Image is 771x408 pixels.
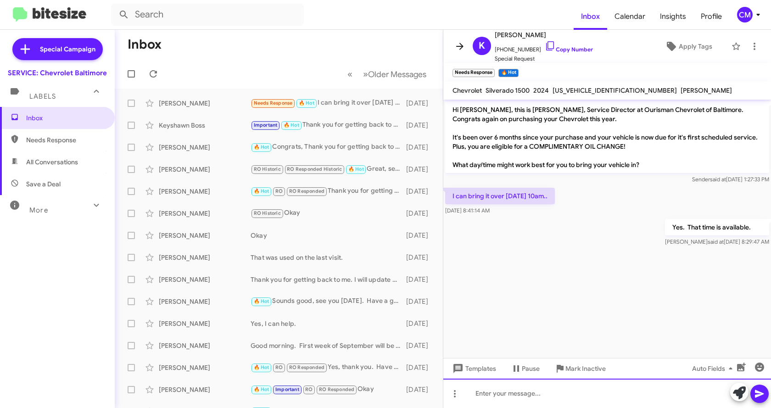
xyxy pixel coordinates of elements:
[305,386,313,392] span: RO
[12,38,103,60] a: Special Campaign
[607,3,653,30] a: Calendar
[565,360,606,377] span: Mark Inactive
[29,206,48,214] span: More
[405,187,436,196] div: [DATE]
[443,360,503,377] button: Templates
[254,100,293,106] span: Needs Response
[405,209,436,218] div: [DATE]
[159,253,251,262] div: [PERSON_NAME]
[289,188,324,194] span: RO Responded
[342,65,432,84] nav: Page navigation example
[710,176,726,183] span: said at
[159,363,251,372] div: [PERSON_NAME]
[693,3,729,30] a: Profile
[708,238,724,245] span: said at
[284,122,299,128] span: 🔥 Hot
[405,165,436,174] div: [DATE]
[26,135,104,145] span: Needs Response
[275,364,283,370] span: RO
[159,165,251,174] div: [PERSON_NAME]
[254,188,269,194] span: 🔥 Hot
[8,68,107,78] div: SERVICE: Chevrolet Baltimore
[405,275,436,284] div: [DATE]
[254,386,269,392] span: 🔥 Hot
[405,143,436,152] div: [DATE]
[111,4,304,26] input: Search
[553,86,677,95] span: [US_VEHICLE_IDENTIFICATION_NUMBER]
[159,209,251,218] div: [PERSON_NAME]
[251,384,405,395] div: Okay
[479,39,485,53] span: K
[159,385,251,394] div: [PERSON_NAME]
[451,360,496,377] span: Templates
[533,86,549,95] span: 2024
[251,362,405,373] div: Yes, thank you. Have a great weekend.
[251,253,405,262] div: That was used on the last visit.
[251,208,405,218] div: Okay
[547,360,613,377] button: Mark Inactive
[251,98,405,108] div: I can bring it over [DATE] 10am..
[486,86,530,95] span: Silverado 1500
[26,157,78,167] span: All Conversations
[254,298,269,304] span: 🔥 Hot
[405,363,436,372] div: [DATE]
[254,364,269,370] span: 🔥 Hot
[29,92,56,101] span: Labels
[254,122,278,128] span: Important
[405,99,436,108] div: [DATE]
[445,101,769,173] p: Hi [PERSON_NAME], this is [PERSON_NAME], Service Director at Ourisman Chevrolet of Baltimore. Con...
[405,253,436,262] div: [DATE]
[347,68,352,80] span: «
[159,297,251,306] div: [PERSON_NAME]
[128,37,162,52] h1: Inbox
[159,341,251,350] div: [PERSON_NAME]
[737,7,753,22] div: CM
[495,54,593,63] span: Special Request
[254,210,281,216] span: RO Historic
[405,231,436,240] div: [DATE]
[545,46,593,53] a: Copy Number
[159,187,251,196] div: [PERSON_NAME]
[679,38,712,55] span: Apply Tags
[453,86,482,95] span: Chevrolet
[503,360,547,377] button: Pause
[299,100,314,106] span: 🔥 Hot
[574,3,607,30] a: Inbox
[405,121,436,130] div: [DATE]
[319,386,354,392] span: RO Responded
[251,186,405,196] div: Thank you for getting back to me. I will update my records.
[729,7,761,22] button: CM
[159,143,251,152] div: [PERSON_NAME]
[453,69,495,77] small: Needs Response
[26,113,104,123] span: Inbox
[522,360,540,377] span: Pause
[251,319,405,328] div: Yes, I can help.
[405,319,436,328] div: [DATE]
[405,297,436,306] div: [DATE]
[692,176,769,183] span: Sender [DATE] 1:27:33 PM
[495,40,593,54] span: [PHONE_NUMBER]
[405,341,436,350] div: [DATE]
[405,385,436,394] div: [DATE]
[653,3,693,30] a: Insights
[445,188,555,204] p: I can bring it over [DATE] 10am..
[348,166,364,172] span: 🔥 Hot
[649,38,727,55] button: Apply Tags
[358,65,432,84] button: Next
[159,275,251,284] div: [PERSON_NAME]
[665,219,769,235] p: Yes. That time is available.
[275,386,299,392] span: Important
[159,121,251,130] div: Keyshawn Boss
[159,99,251,108] div: [PERSON_NAME]
[251,296,405,307] div: Sounds good, see you [DATE]. Have a great day.
[685,360,743,377] button: Auto Fields
[495,29,593,40] span: [PERSON_NAME]
[251,341,405,350] div: Good morning. First week of September will be one year since the last service. Would recommend an...
[254,166,281,172] span: RO Historic
[159,319,251,328] div: [PERSON_NAME]
[251,275,405,284] div: Thank you for getting back to me. I will update my records.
